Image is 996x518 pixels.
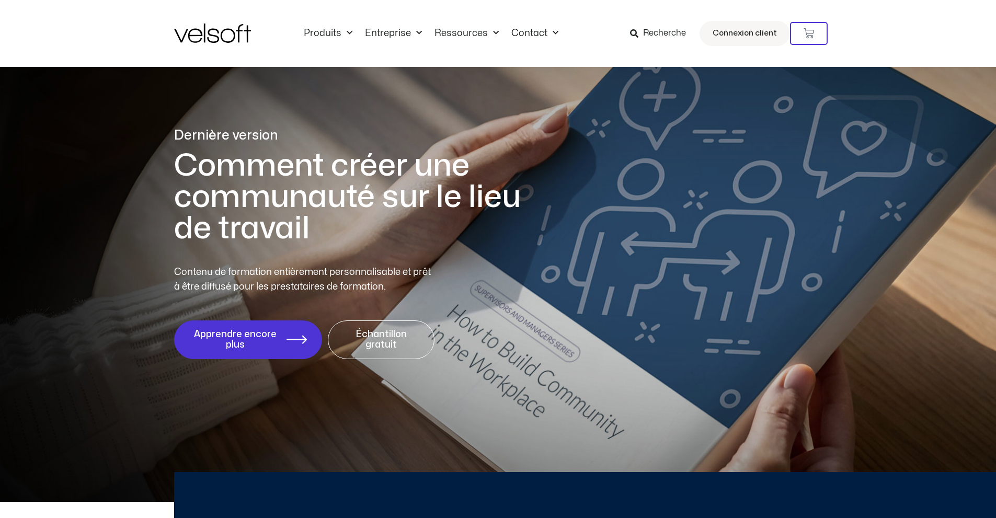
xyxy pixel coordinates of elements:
nav: Menu [297,28,565,39]
a: EntrepriseMenu Basculer [359,28,428,39]
font: Connexion client [713,29,777,37]
a: Apprendre encore plus [174,320,322,359]
font: Apprendre encore plus [193,330,276,349]
a: Échantillon gratuit [328,320,434,359]
font: Entreprise [365,29,411,38]
font: Dernière version [174,129,278,142]
font: Comment créer une communauté sur le lieu de travail [174,151,521,244]
a: ContactMenu Basculer [505,28,565,39]
a: ProduitsMenu Basculer [297,28,359,39]
a: Connexion client [700,21,790,46]
font: Recherche [643,29,686,37]
a: Recherche [630,25,693,42]
font: Contenu de formation entièrement personnalisable et prêt à être diffusé pour les prestataires de ... [174,268,431,291]
font: Échantillon gratuit [356,330,407,349]
font: Contact [511,29,547,38]
a: RessourcesMenu Basculer [428,28,505,39]
img: Matériel de formation Velsoft [174,24,251,43]
font: Produits [304,29,341,38]
font: Ressources [434,29,488,38]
